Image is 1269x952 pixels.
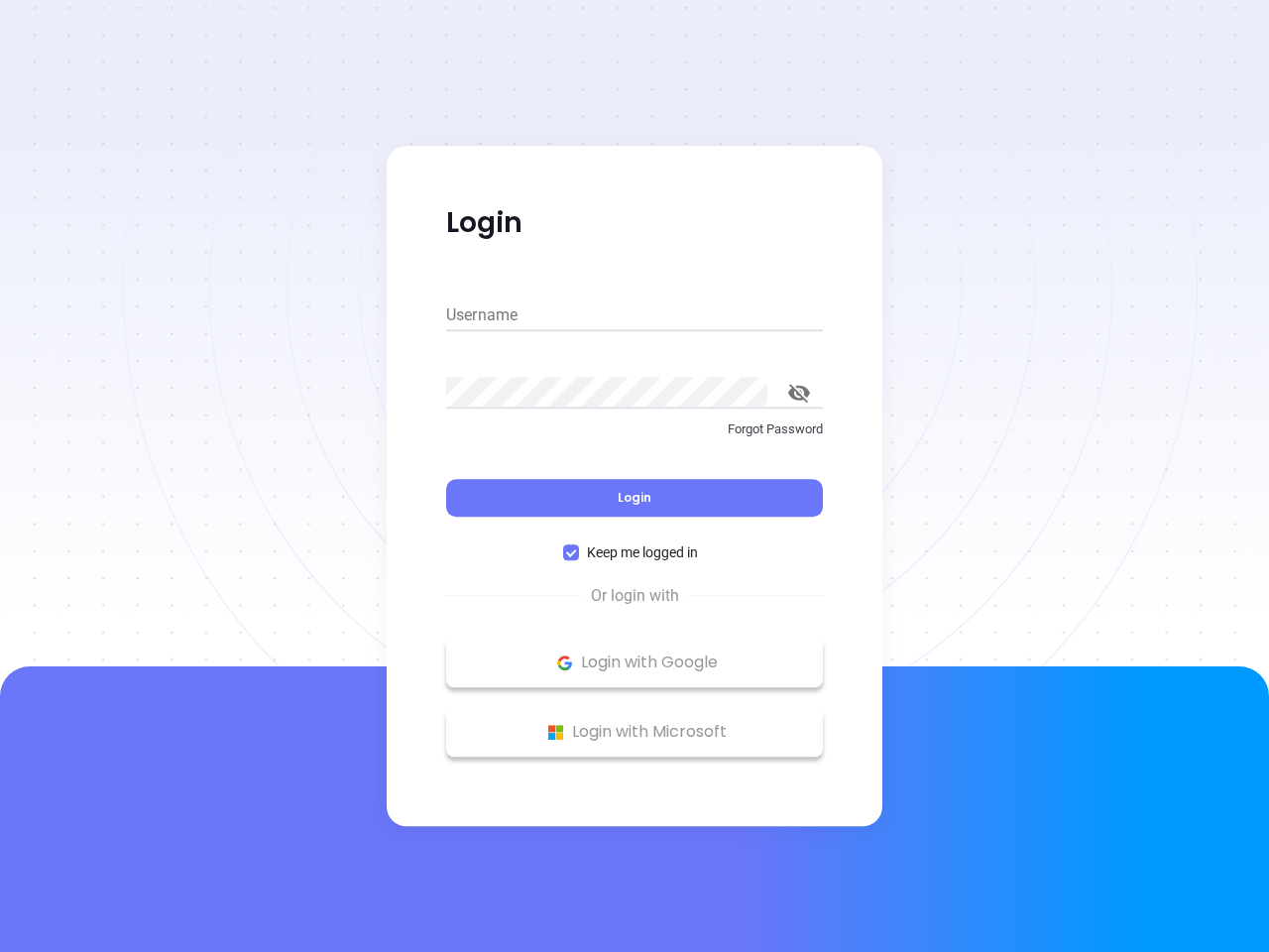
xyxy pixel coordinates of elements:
span: Keep me logged in [579,541,706,563]
img: Microsoft Logo [543,720,568,745]
span: Or login with [581,584,689,608]
p: Login with Google [456,648,813,677]
a: Forgot Password [446,419,823,455]
img: Google Logo [552,651,577,675]
p: Forgot Password [446,419,823,439]
p: Login with Microsoft [456,717,813,747]
button: Microsoft Logo Login with Microsoft [446,707,823,757]
button: Login [446,479,823,517]
p: Login [446,205,823,241]
span: Login [618,489,651,506]
button: Google Logo Login with Google [446,638,823,687]
button: toggle password visibility [775,369,823,416]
